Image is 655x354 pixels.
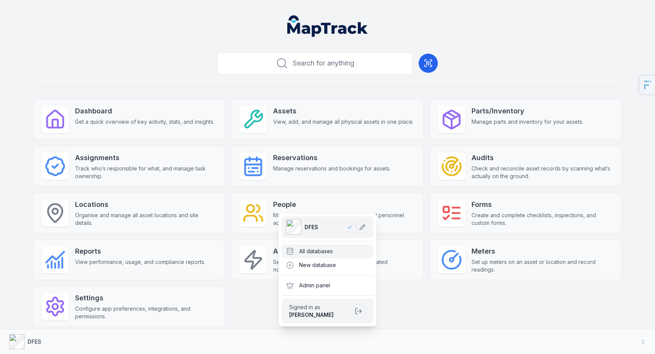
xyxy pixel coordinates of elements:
strong: DFES [28,338,41,345]
span: Signed in as [289,303,348,311]
div: Admin panel [282,279,373,292]
strong: [PERSON_NAME] [289,311,334,318]
span: DFES [305,223,318,231]
div: All databases [282,244,373,258]
div: New database [282,258,373,272]
div: DFES [278,213,377,326]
